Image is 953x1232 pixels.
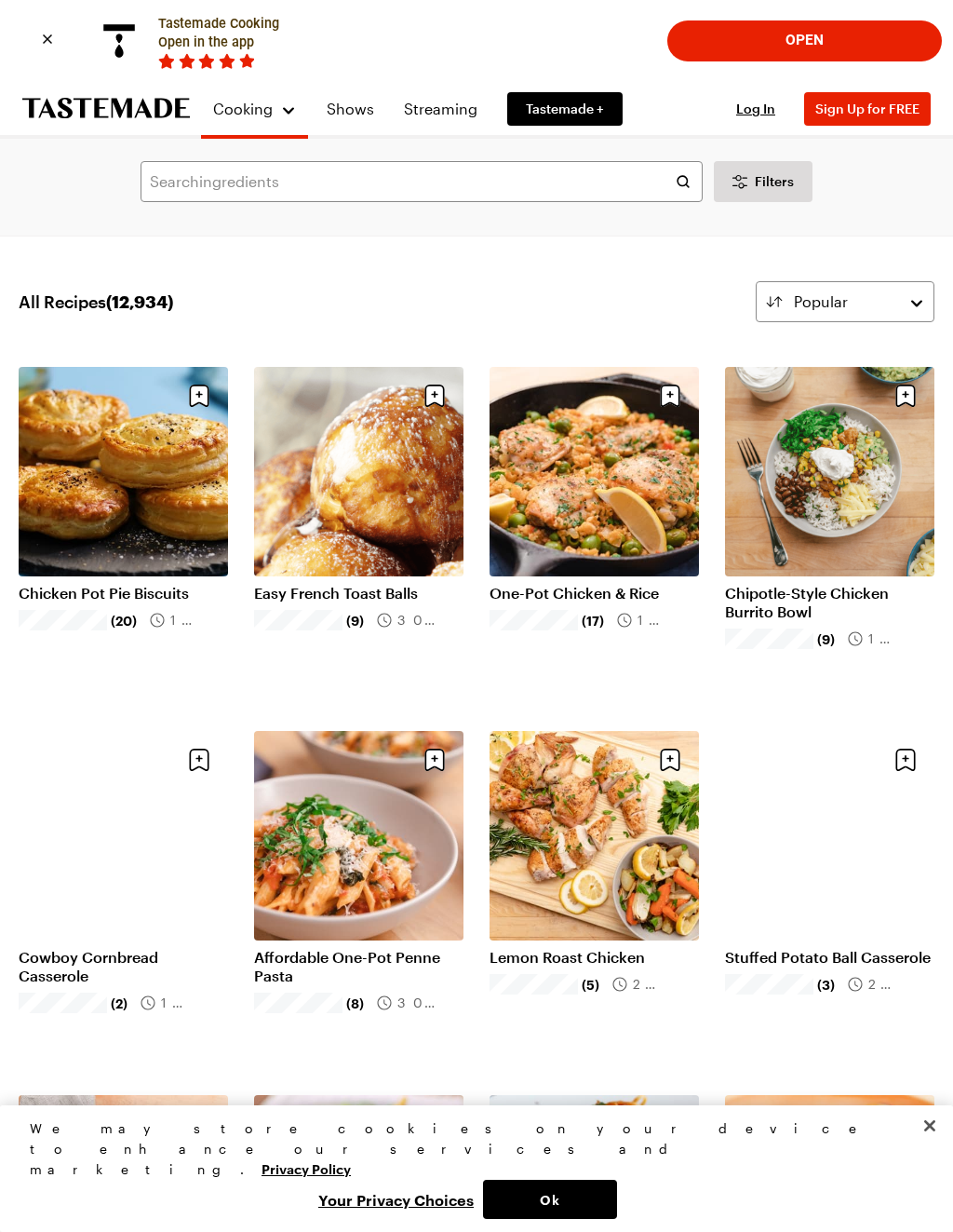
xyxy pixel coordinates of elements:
button: Save recipe [417,742,452,778]
button: Close [909,1105,950,1146]
button: Save recipe [888,742,923,778]
span: Log In [736,101,775,116]
img: App logo [91,13,147,69]
a: Shows [315,83,385,135]
div: We may store cookies on your device to enhance our services and marketing. [30,1118,907,1180]
button: Sign Up for FREE [804,92,931,126]
button: Log In [718,100,793,118]
button: Save recipe [652,378,688,413]
a: More information about your privacy, opens in a new tab [262,1159,351,1177]
span: Popular [794,291,848,313]
a: One-Pot Chicken & Rice [490,584,699,602]
span: Tastemade + [526,100,604,118]
button: Your Privacy Choices [309,1180,483,1219]
button: Desktop filters [714,161,812,202]
a: Affordable One-Pot Penne Pasta [254,948,463,985]
span: ( 12,934 ) [106,291,173,312]
button: Open [678,21,931,61]
button: Popular [756,281,934,322]
a: Streaming [393,83,489,135]
a: Stuffed Potato Ball Casserole [725,948,934,967]
span: Filters [755,172,794,191]
button: Save recipe [417,378,452,413]
a: Tastemade + [507,92,623,126]
span: Sign Up for FREE [815,101,919,116]
button: Save recipe [181,378,217,413]
button: Ok [483,1180,617,1219]
a: Lemon Roast Chicken [490,948,699,967]
span: Cooking [213,100,273,117]
span: Open in the app [158,34,254,50]
button: Save recipe [888,378,923,413]
button: Save recipe [181,742,217,778]
span: All Recipes [19,289,173,315]
div: Privacy [30,1118,907,1219]
a: Chicken Pot Pie Biscuits [19,584,228,602]
a: Easy French Toast Balls [254,584,463,602]
a: To Tastemade Home Page [22,98,190,119]
div: Rating:5 stars [158,53,259,69]
button: Cooking [212,90,297,128]
div: Close banner [35,27,60,51]
span: Tastemade Cooking [158,16,279,32]
a: Chipotle-Style Chicken Burrito Bowl [725,584,934,621]
a: Cowboy Cornbread Casserole [19,948,228,985]
button: Save recipe [652,742,688,778]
